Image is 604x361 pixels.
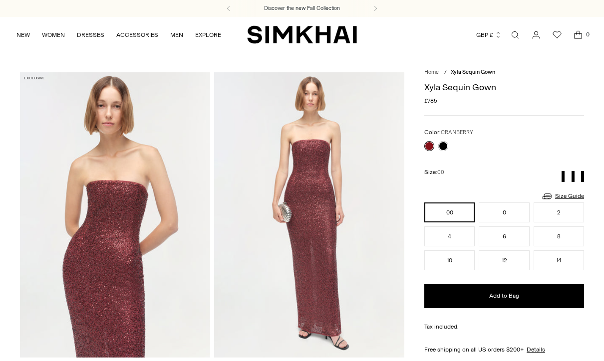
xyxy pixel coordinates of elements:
button: Add to Bag [424,284,584,308]
label: Size: [424,168,444,177]
a: Discover the new Fall Collection [264,4,340,12]
button: 10 [424,250,475,270]
a: WOMEN [42,24,65,46]
label: Color: [424,128,473,137]
a: Open cart modal [568,25,588,45]
button: 4 [424,226,475,246]
button: 2 [534,202,584,222]
button: GBP £ [476,24,502,46]
a: Home [424,69,439,75]
a: MEN [170,24,183,46]
span: CRANBERRY [441,129,473,136]
span: £785 [424,96,437,105]
a: SIMKHAI [247,25,357,44]
div: / [444,68,447,77]
button: 14 [534,250,584,270]
a: DRESSES [77,24,104,46]
a: EXPLORE [195,24,221,46]
button: 00 [424,202,475,222]
img: Xyla Sequin Gown [20,72,210,358]
nav: breadcrumbs [424,68,584,77]
button: 12 [479,250,529,270]
span: Xyla Sequin Gown [451,69,495,75]
a: Open search modal [505,25,525,45]
span: 0 [583,30,592,39]
h1: Xyla Sequin Gown [424,83,584,92]
button: 6 [479,226,529,246]
button: 8 [534,226,584,246]
button: 0 [479,202,529,222]
a: Go to the account page [526,25,546,45]
span: 00 [437,169,444,176]
div: Free shipping on all US orders $200+ [424,345,584,354]
a: Wishlist [547,25,567,45]
span: Add to Bag [489,292,519,300]
a: Size Guide [541,190,584,202]
img: Xyla Sequin Gown [214,72,404,358]
a: ACCESSORIES [116,24,158,46]
div: Tax included. [424,322,584,331]
a: Details [527,345,545,354]
a: NEW [16,24,30,46]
